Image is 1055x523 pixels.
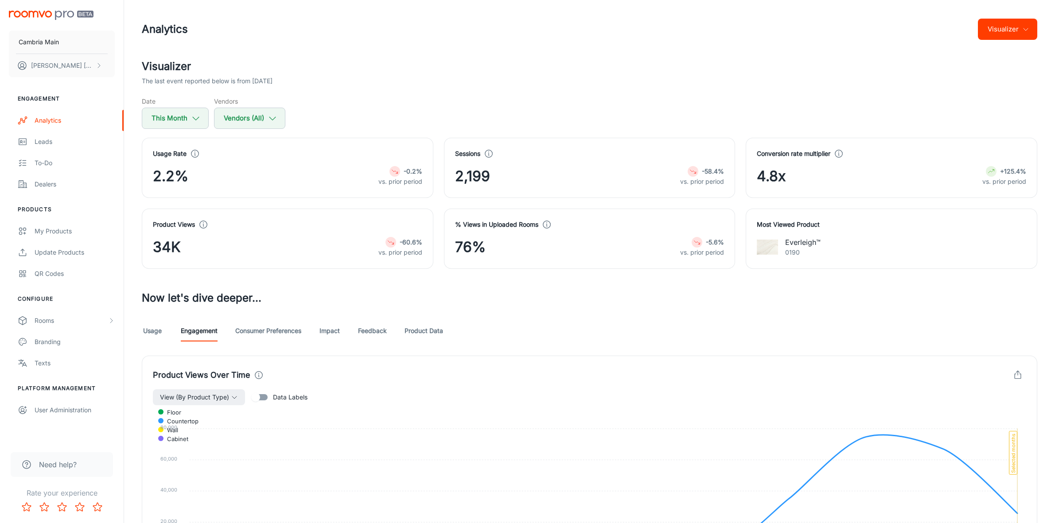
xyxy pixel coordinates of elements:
[757,236,778,258] img: Everleigh™
[978,19,1037,40] button: Visualizer
[142,21,188,37] h1: Analytics
[1000,167,1026,175] strong: +125.4%
[153,220,195,229] h4: Product Views
[153,389,245,405] button: View (By Product Type)
[160,456,177,462] tspan: 60,000
[35,337,115,347] div: Branding
[273,392,308,402] span: Data Labels
[9,11,93,20] img: Roomvo PRO Beta
[757,149,830,159] h4: Conversion rate multiplier
[142,58,1037,74] h2: Visualizer
[53,498,71,516] button: Rate 3 star
[160,424,177,430] tspan: 80,000
[35,405,115,415] div: User Administration
[35,248,115,257] div: Update Products
[35,137,115,147] div: Leads
[785,248,821,257] p: 0190
[378,177,422,186] p: vs. prior period
[455,166,490,187] span: 2,199
[160,408,181,416] span: Floor
[35,179,115,189] div: Dealers
[153,369,250,381] h4: Product Views Over Time
[89,498,106,516] button: Rate 5 star
[319,320,340,341] a: Impact
[680,177,724,186] p: vs. prior period
[455,236,486,258] span: 76%
[181,320,218,341] a: Engagement
[160,417,199,425] span: Countertop
[142,320,163,341] a: Usage
[455,220,538,229] h4: % Views in Uploaded Rooms
[214,108,285,129] button: Vendors (All)
[214,97,285,106] h5: Vendors
[142,97,209,106] h5: Date
[982,177,1026,186] p: vs. prior period
[160,392,229,403] span: View (By Product Type)
[35,158,115,168] div: To-do
[18,498,35,516] button: Rate 1 star
[400,238,422,246] strong: -60.6%
[358,320,387,341] a: Feedback
[160,487,177,493] tspan: 40,000
[378,248,422,257] p: vs. prior period
[235,320,301,341] a: Consumer Preferences
[7,488,117,498] p: Rate your experience
[160,435,188,443] span: Cabinet
[757,220,1026,229] h4: Most Viewed Product
[405,320,443,341] a: Product Data
[31,61,93,70] p: [PERSON_NAME] [PERSON_NAME]
[35,226,115,236] div: My Products
[153,149,187,159] h4: Usage Rate
[35,269,115,279] div: QR Codes
[404,167,422,175] strong: -0.2%
[71,498,89,516] button: Rate 4 star
[455,149,480,159] h4: Sessions
[35,358,115,368] div: Texts
[19,37,59,47] p: Cambria Main
[706,238,724,246] strong: -5.6%
[702,167,724,175] strong: -58.4%
[35,498,53,516] button: Rate 2 star
[142,108,209,129] button: This Month
[153,166,188,187] span: 2.2%
[757,166,786,187] span: 4.8x
[785,237,821,248] p: Everleigh™
[9,31,115,54] button: Cambria Main
[35,116,115,125] div: Analytics
[142,76,273,86] p: The last event reported below is from [DATE]
[142,290,1037,306] h3: Now let's dive deeper...
[9,54,115,77] button: [PERSON_NAME] [PERSON_NAME]
[35,316,108,325] div: Rooms
[39,459,77,470] span: Need help?
[680,248,724,257] p: vs. prior period
[153,236,181,258] span: 34K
